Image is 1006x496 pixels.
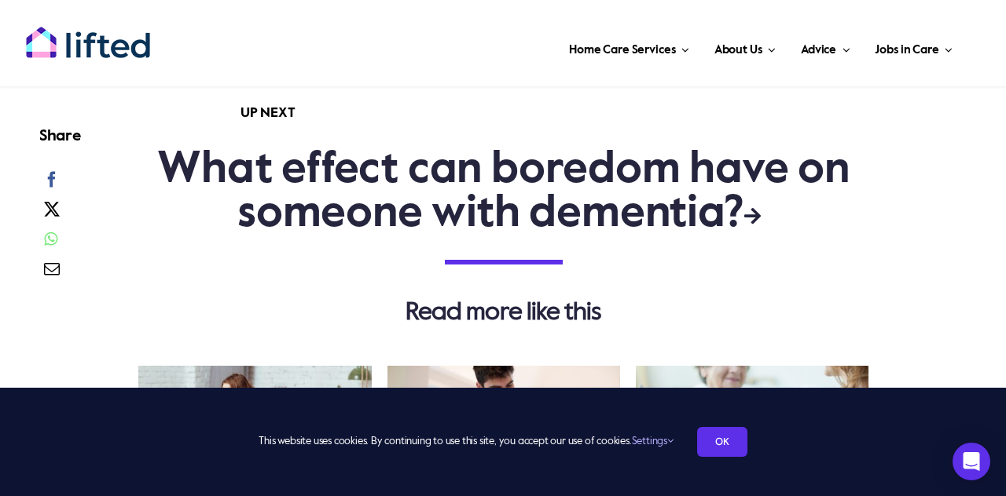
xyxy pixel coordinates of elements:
a: lifted-logo [25,26,151,42]
a: Email [39,258,64,288]
span: About Us [714,38,762,63]
a: How to handle awkward questions from someone with dementia [636,366,868,381]
a: About Us [710,24,780,71]
a: Advice [796,24,854,71]
a: Hospitals need to do more to become dementia-friendly [138,366,371,381]
a: Read this if you care for someone with dementia (it could save you £400 a year) [387,366,620,381]
a: OK [697,427,747,457]
strong: Read more like this [406,300,601,325]
a: Home Care Services [564,24,694,71]
a: Settings [632,436,674,447]
span: Advice [801,38,836,63]
a: X [39,199,64,228]
span: This website uses cookies. By continuing to use this site, you accept our use of cookies. [259,429,673,454]
span: Home Care Services [569,38,675,63]
strong: UP NEXT [240,106,295,120]
div: Open Intercom Messenger [953,443,990,480]
span: Jobs in Care [875,38,938,63]
a: Facebook [39,169,64,199]
a: WhatsApp [39,228,61,258]
a: What effect can boredom have on someone with dementia? [157,148,850,236]
nav: Main Menu [188,24,957,71]
a: Link to https://www.liftedcare.com/news/what-effect-can-boredom-have-on-someone-with-dementia/ [744,206,761,225]
h4: Share [39,126,80,148]
a: Jobs in Care [870,24,957,71]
